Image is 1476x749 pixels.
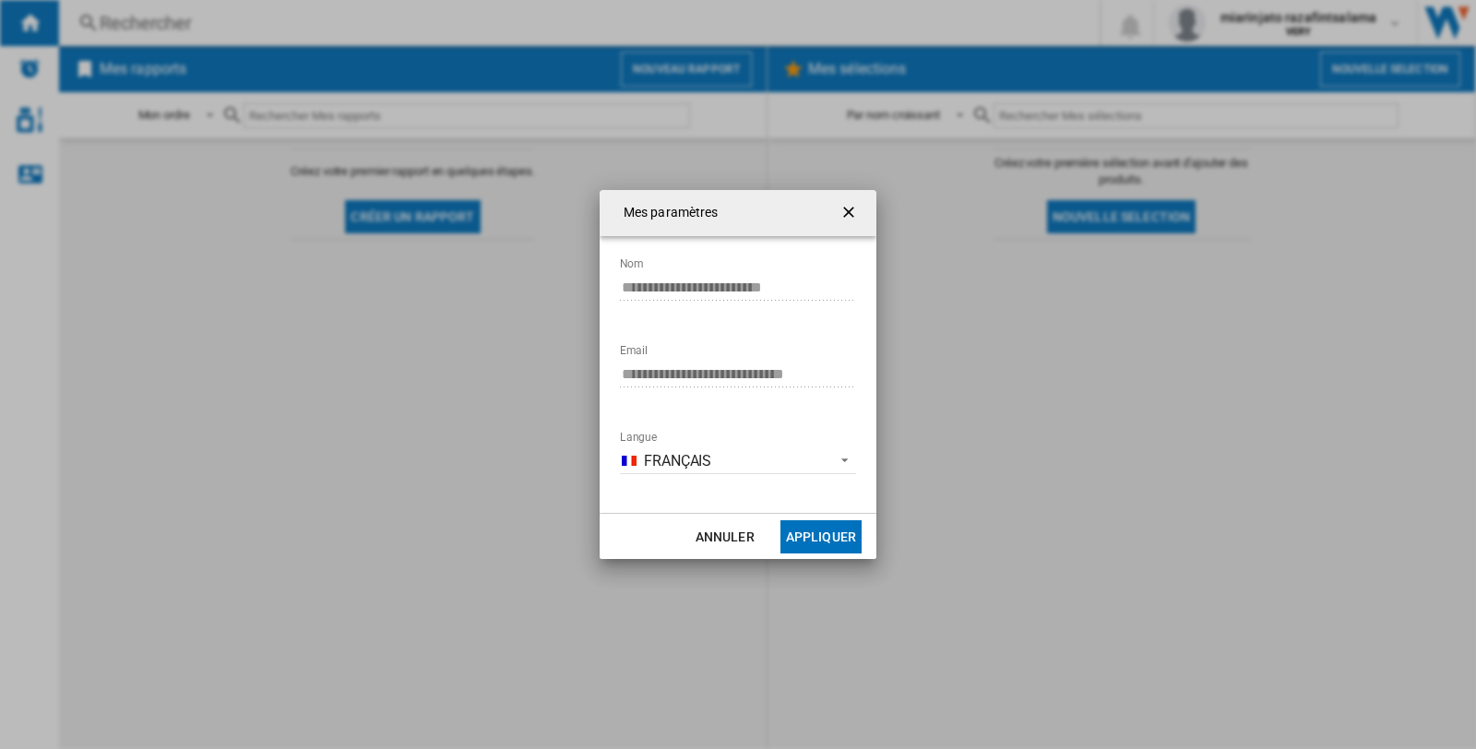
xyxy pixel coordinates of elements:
[644,451,825,471] span: Français
[620,446,856,474] md-select: Langue: Français
[614,204,718,222] h4: Mes paramètres
[832,195,869,232] button: getI18NText('BUTTONS.CLOSE_DIALOG')
[684,520,766,553] button: Annuler
[780,520,862,553] button: Appliquer
[839,203,862,225] ng-md-icon: getI18NText('BUTTONS.CLOSE_DIALOG')
[622,456,637,466] img: fr_FR.png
